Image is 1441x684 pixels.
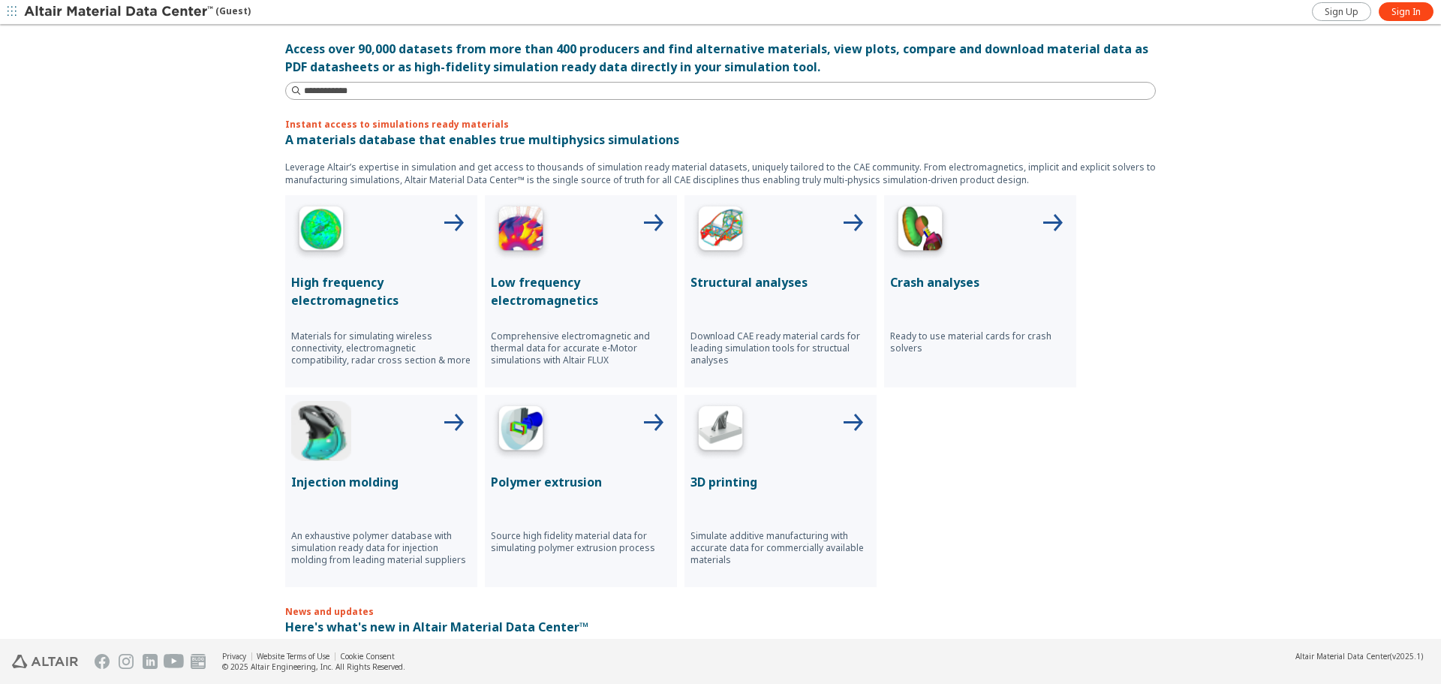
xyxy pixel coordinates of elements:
div: (v2025.1) [1295,651,1423,661]
button: Low Frequency IconLow frequency electromagneticsComprehensive electromagnetic and thermal data fo... [485,195,677,387]
div: Access over 90,000 datasets from more than 400 producers and find alternative materials, view plo... [285,40,1156,76]
div: © 2025 Altair Engineering, Inc. All Rights Reserved. [222,661,405,672]
img: Structural Analyses Icon [690,201,751,261]
p: Simulate additive manufacturing with accurate data for commercially available materials [690,530,871,566]
a: Cookie Consent [340,651,395,661]
p: Comprehensive electromagnetic and thermal data for accurate e-Motor simulations with Altair FLUX [491,330,671,366]
span: Sign In [1391,6,1421,18]
p: News and updates [285,605,1156,618]
button: 3D Printing Icon3D printingSimulate additive manufacturing with accurate data for commercially av... [684,395,877,587]
p: Leverage Altair’s expertise in simulation and get access to thousands of simulation ready materia... [285,161,1156,186]
p: Structural analyses [690,273,871,291]
p: Instant access to simulations ready materials [285,118,1156,131]
p: High frequency electromagnetics [291,273,471,309]
button: Polymer Extrusion IconPolymer extrusionSource high fidelity material data for simulating polymer ... [485,395,677,587]
img: Altair Engineering [12,655,78,668]
p: 3D printing [690,473,871,491]
p: Polymer extrusion [491,473,671,491]
span: Sign Up [1325,6,1358,18]
img: Crash Analyses Icon [890,201,950,261]
p: Low frequency electromagnetics [491,273,671,309]
p: Injection molding [291,473,471,491]
p: Source high fidelity material data for simulating polymer extrusion process [491,530,671,554]
img: Low Frequency Icon [491,201,551,261]
button: Crash Analyses IconCrash analysesReady to use material cards for crash solvers [884,195,1076,387]
span: Altair Material Data Center [1295,651,1390,661]
p: Crash analyses [890,273,1070,291]
button: High Frequency IconHigh frequency electromagneticsMaterials for simulating wireless connectivity,... [285,195,477,387]
img: Polymer Extrusion Icon [491,401,551,461]
img: Injection Molding Icon [291,401,351,461]
div: (Guest) [24,5,251,20]
img: High Frequency Icon [291,201,351,261]
img: Altair Material Data Center [24,5,215,20]
a: Sign Up [1312,2,1371,21]
p: Materials for simulating wireless connectivity, electromagnetic compatibility, radar cross sectio... [291,330,471,366]
button: Structural Analyses IconStructural analysesDownload CAE ready material cards for leading simulati... [684,195,877,387]
p: Ready to use material cards for crash solvers [890,330,1070,354]
p: Here's what's new in Altair Material Data Center™ [285,618,1156,636]
a: Privacy [222,651,246,661]
p: Download CAE ready material cards for leading simulation tools for structual analyses [690,330,871,366]
a: Website Terms of Use [257,651,329,661]
a: Sign In [1379,2,1433,21]
img: 3D Printing Icon [690,401,751,461]
p: An exhaustive polymer database with simulation ready data for injection molding from leading mate... [291,530,471,566]
p: A materials database that enables true multiphysics simulations [285,131,1156,149]
button: Injection Molding IconInjection moldingAn exhaustive polymer database with simulation ready data ... [285,395,477,587]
